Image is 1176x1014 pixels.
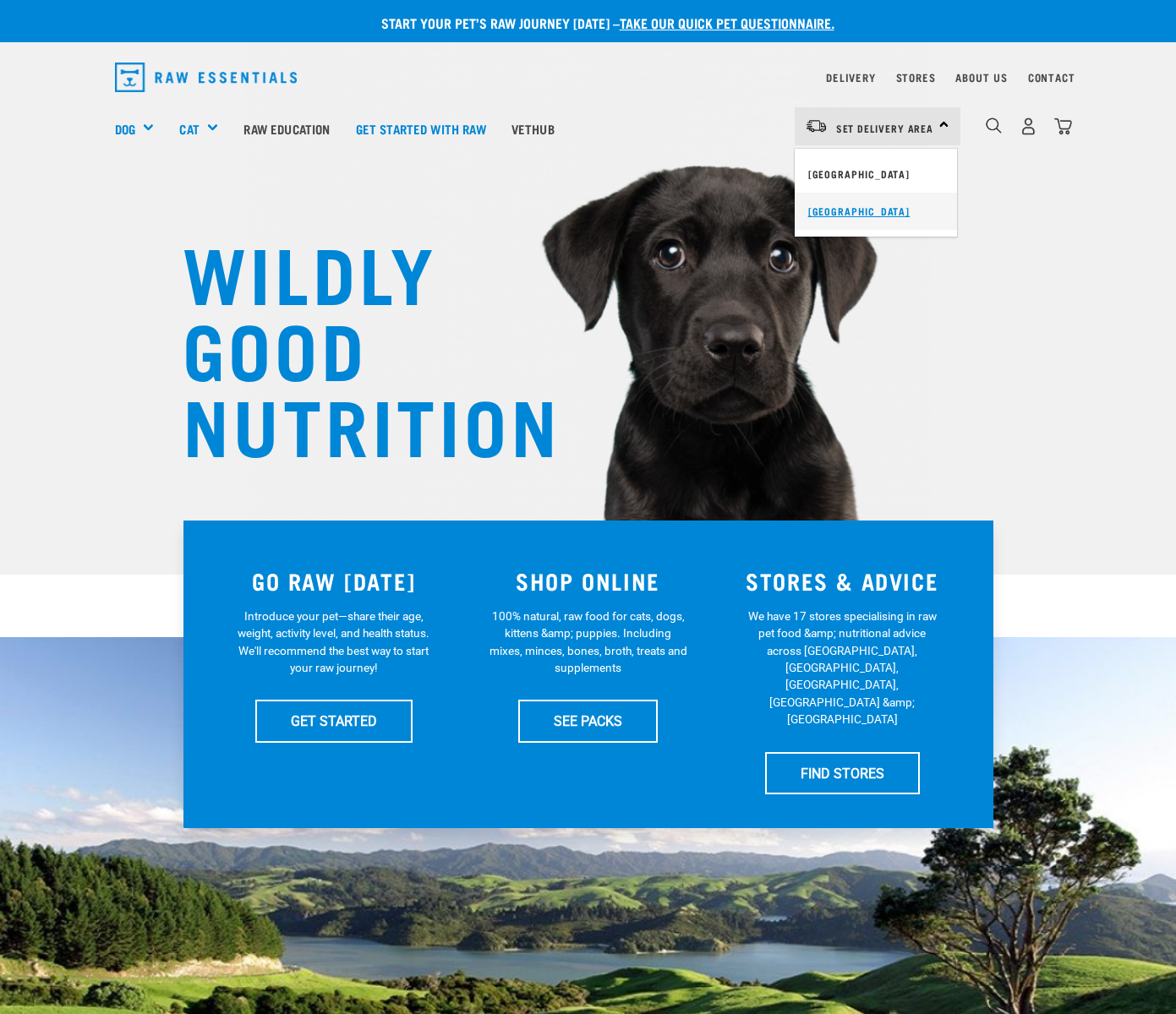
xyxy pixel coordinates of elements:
a: take our quick pet questionnaire. [620,19,834,26]
a: About Us [955,74,1007,80]
a: GET STARTED [255,700,413,742]
p: 100% natural, raw food for cats, dogs, kittens &amp; puppies. Including mixes, minces, bones, bro... [489,608,687,677]
p: We have 17 stores specialising in raw pet food &amp; nutritional advice across [GEOGRAPHIC_DATA],... [743,608,942,728]
img: home-icon-1@2x.png [986,117,1002,134]
h3: GO RAW [DATE] [217,568,451,594]
h3: SHOP ONLINE [471,568,705,594]
h1: WILDLY GOOD NUTRITION [183,232,521,461]
a: Cat [179,119,199,139]
a: Raw Education [231,95,342,162]
img: home-icon@2x.png [1054,117,1072,135]
h3: STORES & ADVICE [725,568,960,594]
img: van-moving.png [805,118,828,134]
a: [GEOGRAPHIC_DATA] [795,155,957,193]
a: Dog [115,119,135,139]
a: Vethub [499,95,567,162]
p: Introduce your pet—share their age, weight, activity level, and health status. We'll recommend th... [234,608,433,677]
a: FIND STORES [765,752,920,794]
span: Set Delivery Area [836,125,934,131]
img: Raw Essentials Logo [115,63,298,92]
a: [GEOGRAPHIC_DATA] [795,193,957,230]
a: Contact [1028,74,1075,80]
a: Stores [896,74,936,80]
nav: dropdown navigation [101,56,1075,99]
a: Get started with Raw [343,95,499,162]
a: Delivery [826,74,875,80]
img: user.png [1020,117,1037,135]
a: SEE PACKS [518,700,658,742]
